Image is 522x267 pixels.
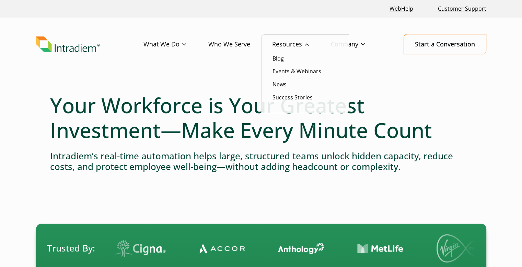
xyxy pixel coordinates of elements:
a: Resources [272,34,331,54]
span: Trusted By: [47,242,95,255]
img: Virgin Media logo. [417,234,465,263]
a: What We Do [143,34,208,54]
a: News [272,81,287,88]
a: Link to homepage of Intradiem [36,36,143,52]
a: Company [331,34,387,54]
h4: Intradiem’s real-time automation helps large, structured teams unlock hidden capacity, reduce cos... [50,151,472,172]
a: Who We Serve [208,34,272,54]
a: Start a Conversation [404,34,486,54]
a: Events & Webinars [272,67,321,75]
a: Link opens in a new window [387,1,416,16]
a: Blog [272,55,284,62]
img: Contact Center Automation MetLife Logo [338,243,384,254]
h1: Your Workforce is Your Greatest Investment—Make Every Minute Count [50,93,472,142]
a: Success Stories [272,94,313,101]
img: Contact Center Automation Accor Logo [179,243,226,254]
a: Customer Support [435,1,489,16]
img: Intradiem [36,36,100,52]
